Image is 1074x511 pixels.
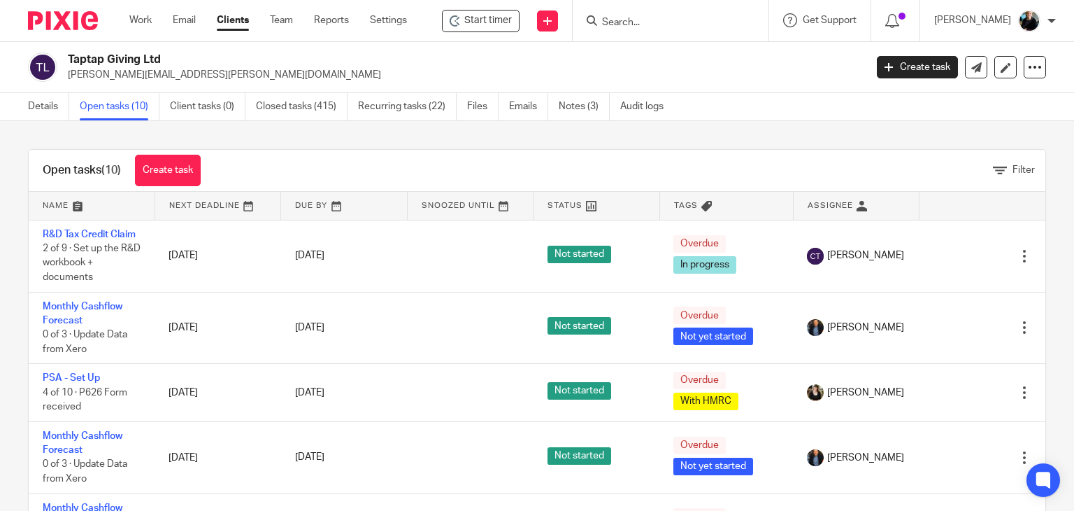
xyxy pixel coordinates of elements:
[673,437,726,454] span: Overdue
[1012,165,1035,175] span: Filter
[129,13,152,27] a: Work
[43,330,127,354] span: 0 of 3 · Update Data from Xero
[43,230,136,239] a: R&D Tax Credit Claim
[509,93,548,120] a: Emails
[601,17,726,29] input: Search
[620,93,674,120] a: Audit logs
[256,93,348,120] a: Closed tasks (415)
[370,13,407,27] a: Settings
[155,421,280,493] td: [DATE]
[807,319,824,336] img: martin-hickman.jpg
[135,155,201,186] a: Create task
[442,10,520,32] div: Taptap Giving Ltd
[28,52,57,82] img: svg%3E
[464,13,512,28] span: Start timer
[28,93,69,120] a: Details
[295,323,324,332] span: [DATE]
[673,372,726,389] span: Overdue
[547,317,611,335] span: Not started
[673,393,738,410] span: With HMRC
[68,68,856,82] p: [PERSON_NAME][EMAIL_ADDRESS][PERSON_NAME][DOMAIN_NAME]
[673,328,753,345] span: Not yet started
[827,321,904,335] span: [PERSON_NAME]
[295,453,324,463] span: [DATE]
[673,256,736,274] span: In progress
[270,13,293,27] a: Team
[155,364,280,421] td: [DATE]
[673,235,726,253] span: Overdue
[170,93,245,120] a: Client tasks (0)
[807,449,824,466] img: martin-hickman.jpg
[43,431,122,455] a: Monthly Cashflow Forecast
[827,386,904,400] span: [PERSON_NAME]
[1018,10,1040,32] img: nicky-partington.jpg
[827,451,904,465] span: [PERSON_NAME]
[43,163,121,178] h1: Open tasks
[674,202,698,209] span: Tags
[80,93,159,120] a: Open tasks (10)
[101,164,121,176] span: (10)
[155,292,280,364] td: [DATE]
[547,202,582,209] span: Status
[467,93,499,120] a: Files
[673,458,753,475] span: Not yet started
[358,93,457,120] a: Recurring tasks (22)
[28,11,98,30] img: Pixie
[547,246,611,263] span: Not started
[314,13,349,27] a: Reports
[173,13,196,27] a: Email
[43,460,127,484] span: 0 of 3 · Update Data from Xero
[43,244,141,282] span: 2 of 9 · Set up the R&D workbook + documents
[68,52,699,67] h2: Taptap Giving Ltd
[673,307,726,324] span: Overdue
[827,248,904,262] span: [PERSON_NAME]
[422,202,495,209] span: Snoozed Until
[217,13,249,27] a: Clients
[295,251,324,260] span: [DATE]
[547,447,611,465] span: Not started
[295,388,324,398] span: [DATE]
[807,248,824,265] img: svg%3E
[43,302,122,325] a: Monthly Cashflow Forecast
[807,384,824,401] img: Helen%20Campbell.jpeg
[43,373,100,383] a: PSA - Set Up
[877,56,958,78] a: Create task
[547,382,611,400] span: Not started
[43,388,127,412] span: 4 of 10 · P626 Form received
[803,15,857,25] span: Get Support
[934,13,1011,27] p: [PERSON_NAME]
[155,220,280,292] td: [DATE]
[559,93,610,120] a: Notes (3)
